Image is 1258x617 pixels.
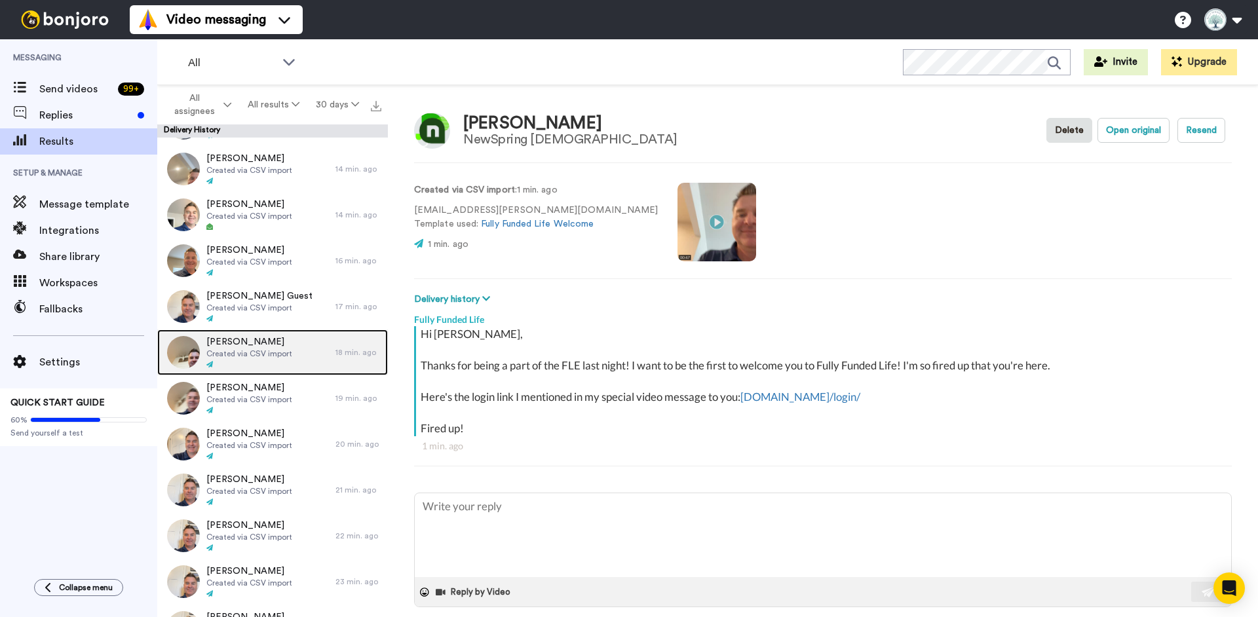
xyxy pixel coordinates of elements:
button: Delivery history [414,292,494,307]
img: bj-logo-header-white.svg [16,10,114,29]
a: Fully Funded Life Welcome [481,219,594,229]
span: Created via CSV import [206,440,292,451]
div: [PERSON_NAME] [463,114,677,133]
strong: Created via CSV import [414,185,515,195]
div: Delivery History [157,124,388,138]
span: Send yourself a test [10,428,147,438]
span: Replies [39,107,132,123]
span: [PERSON_NAME] [206,335,292,348]
div: 18 min. ago [335,347,381,358]
div: 14 min. ago [335,210,381,220]
span: Workspaces [39,275,157,291]
p: : 1 min. ago [414,183,658,197]
a: [PERSON_NAME]Created via CSV import22 min. ago [157,513,388,559]
a: [PERSON_NAME]Created via CSV import18 min. ago [157,329,388,375]
span: Settings [39,354,157,370]
img: 43582f05-2f38-4430-8126-8ed4c89a3138-thumb.jpg [167,290,200,323]
div: 14 min. ago [335,164,381,174]
img: send-white.svg [1202,587,1216,597]
span: 1 min. ago [428,240,468,249]
button: Collapse menu [34,579,123,596]
div: 23 min. ago [335,576,381,587]
span: Created via CSV import [206,532,292,542]
a: [PERSON_NAME]Created via CSV import14 min. ago [157,192,388,238]
span: Send videos [39,81,113,97]
span: [PERSON_NAME] [206,152,292,165]
a: [PERSON_NAME] GuestCreated via CSV import17 min. ago [157,284,388,329]
img: 97bedcf4-d401-4ee9-85b5-690097affc46-thumb.jpg [167,153,200,185]
img: da5b3180-4752-4181-a08f-e2b90d445e4b-thumb.jpg [167,474,200,506]
span: Collapse menu [59,582,113,593]
a: [PERSON_NAME]Created via CSV import19 min. ago [157,375,388,421]
span: Results [39,134,157,149]
span: Share library [39,249,157,265]
span: QUICK START GUIDE [10,398,105,407]
img: Image of Drew Hankins [414,113,450,149]
span: [PERSON_NAME] [206,519,292,532]
div: Hi [PERSON_NAME], Thanks for being a part of the FLE last night! I want to be the first to welcom... [421,326,1229,436]
button: Upgrade [1161,49,1237,75]
span: Created via CSV import [206,348,292,359]
button: 30 days [307,93,367,117]
button: Delete [1046,118,1092,143]
button: All results [240,93,308,117]
a: [PERSON_NAME]Created via CSV import20 min. ago [157,421,388,467]
img: dfa7775a-c2bd-43d1-a63a-cd6c14edb53c-thumb.jpg [167,198,200,231]
img: c70d0e9d-88c7-47f7-8e5a-fe6669ed20b8-thumb.jpg [167,336,200,369]
div: 19 min. ago [335,393,381,403]
span: [PERSON_NAME] Guest [206,290,313,303]
img: e4508f86-4697-42df-9d39-8ff7da5c51f1-thumb.jpg [167,519,200,552]
a: [PERSON_NAME]Created via CSV import14 min. ago [157,146,388,192]
a: [DOMAIN_NAME]/login/ [740,390,860,403]
img: b7137877-add2-4f2f-8459-88ce7328c0af-thumb.jpg [167,565,200,598]
img: vm-color.svg [138,9,159,30]
div: 1 min. ago [422,439,1224,453]
button: All assignees [160,86,240,123]
div: 21 min. ago [335,485,381,495]
a: [PERSON_NAME]Created via CSV import16 min. ago [157,238,388,284]
div: NewSpring [DEMOGRAPHIC_DATA] [463,132,677,147]
span: [PERSON_NAME] [206,565,292,578]
button: Export all results that match these filters now. [367,95,385,115]
span: Fallbacks [39,301,157,317]
div: Open Intercom Messenger [1213,572,1245,604]
span: Created via CSV import [206,165,292,176]
div: 17 min. ago [335,301,381,312]
div: 16 min. ago [335,255,381,266]
span: Message template [39,196,157,212]
span: [PERSON_NAME] [206,427,292,440]
span: Integrations [39,223,157,238]
span: Video messaging [166,10,266,29]
span: Created via CSV import [206,211,292,221]
span: Created via CSV import [206,303,313,313]
span: [PERSON_NAME] [206,198,292,211]
span: [PERSON_NAME] [206,473,292,486]
button: Reply by Video [434,582,514,602]
span: Created via CSV import [206,394,292,405]
div: 99 + [118,83,144,96]
a: [PERSON_NAME]Created via CSV import23 min. ago [157,559,388,605]
span: [PERSON_NAME] [206,381,292,394]
img: bd5a6edd-1859-4d65-b535-da22288f81ea-thumb.jpg [167,244,200,277]
button: Resend [1177,118,1225,143]
span: Created via CSV import [206,578,292,588]
p: [EMAIL_ADDRESS][PERSON_NAME][DOMAIN_NAME] Template used: [414,204,658,231]
span: All [188,55,276,71]
div: Fully Funded Life [414,307,1232,326]
img: 5a7dde76-90f3-46e7-9bed-8f112876ffc9-thumb.jpg [167,428,200,460]
div: 20 min. ago [335,439,381,449]
span: Created via CSV import [206,257,292,267]
span: Created via CSV import [206,486,292,496]
div: 22 min. ago [335,531,381,541]
button: Invite [1084,49,1148,75]
button: Open original [1097,118,1170,143]
span: All assignees [168,92,221,118]
a: [PERSON_NAME]Created via CSV import21 min. ago [157,467,388,513]
img: b41da7bb-6437-4e32-a6ca-ef6e868223e0-thumb.jpg [167,382,200,415]
span: 60% [10,415,28,425]
span: [PERSON_NAME] [206,244,292,257]
img: export.svg [371,101,381,111]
